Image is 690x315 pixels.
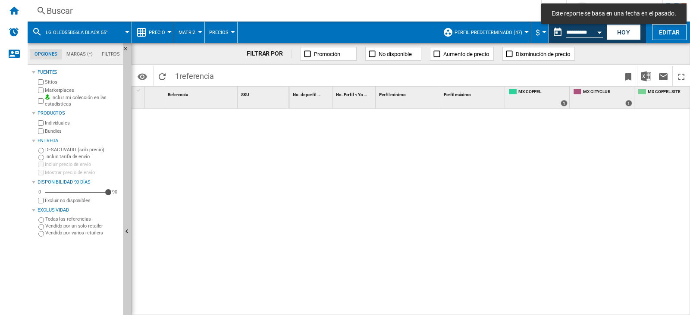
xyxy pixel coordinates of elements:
input: Incluir precio de envío [38,162,44,167]
md-tab-item: Filtros [97,49,125,59]
img: mysite-bg-18x18.png [45,94,50,100]
div: Buscar [47,5,519,17]
img: excel-24x24.png [641,71,651,81]
div: Sort None [377,87,440,100]
button: Disminución de precio [502,47,575,61]
button: Editar [652,24,687,40]
input: Incluir tarifa de envío [38,155,44,160]
div: MX CITYCLUB 1 offers sold by MX CITYCLUB [571,87,634,108]
span: $ [536,28,540,37]
label: Incluir mi colección en las estadísticas [45,94,119,108]
md-menu: Currency [531,22,549,43]
span: Perfil predeterminado (47) [455,30,522,35]
span: Este reporte se basa en una fecha en el pasado. [549,9,679,18]
button: Open calendar [592,23,607,39]
label: Bundles [45,128,119,134]
div: No. de perfil Sort None [291,87,332,100]
button: Aumento de precio [430,47,494,61]
span: Precio [149,30,165,35]
div: FILTRAR POR [247,50,292,58]
button: Maximizar [673,66,690,86]
button: Enviar este reporte por correo electrónico [655,66,672,86]
span: No disponible [379,51,412,57]
button: Recargar [154,66,171,86]
div: MX COPPEL 1 offers sold by MX COPPEL [507,87,569,108]
span: referencia [179,72,214,81]
div: Disponibilidad 90 Días [38,179,119,186]
input: Vendido por un solo retailer [38,224,44,230]
button: Hoy [606,24,641,40]
span: LG OLED55B56LA BLACK 55" [46,30,108,35]
input: Marketplaces [38,87,44,93]
input: Mostrar precio de envío [38,198,44,203]
div: 1 offers sold by MX CITYCLUB [625,100,632,106]
button: Opciones [134,69,151,84]
md-slider: Disponibilidad [45,188,108,196]
button: Matriz [179,22,200,43]
div: SKU Sort None [239,87,289,100]
div: Este reporte se basa en una fecha en el pasado. [549,22,605,43]
span: MX CITYCLUB [583,89,632,96]
span: SKU [241,92,249,97]
md-tab-item: Marcas (*) [62,49,97,59]
div: Referencia Sort None [166,87,237,100]
div: 1 offers sold by MX COPPEL [561,100,568,106]
label: Sitios [45,79,119,85]
button: Precio [149,22,169,43]
div: Sort None [291,87,332,100]
span: Referencia [168,92,188,97]
label: DESACTIVADO (solo precio) [45,147,119,153]
div: Productos [38,110,119,117]
div: Sort None [239,87,289,100]
span: MX COPPEL [518,89,568,96]
div: Perfil mínimo Sort None [377,87,440,100]
label: Mostrar precio de envío [45,169,119,176]
div: Sort None [442,87,505,100]
button: Perfil predeterminado (47) [455,22,527,43]
div: Fuentes [38,69,119,76]
span: Precios [209,30,229,35]
input: Incluir mi colección en las estadísticas [38,96,44,106]
input: Individuales [38,120,44,126]
label: Marketplaces [45,87,119,94]
md-tab-item: Opciones [30,49,62,59]
button: Descargar en Excel [637,66,655,86]
div: No. Perfil < Yo Sort None [334,87,375,100]
div: Sort None [147,87,164,100]
input: Bundles [38,128,44,134]
label: Incluir precio de envío [45,161,119,168]
span: Aumento de precio [443,51,489,57]
span: No. Perfil < Yo [336,92,363,97]
span: Perfil mínimo [379,92,406,97]
button: Promoción [301,47,357,61]
input: Mostrar precio de envío [38,170,44,175]
span: Matriz [179,30,196,35]
input: Vendido por varios retailers [38,231,44,237]
span: Perfil máximo [444,92,471,97]
button: Precios [209,22,233,43]
div: LG OLED55B56LA BLACK 55" [32,22,127,43]
img: alerts-logo.svg [9,27,19,37]
span: 1 [171,66,218,84]
div: Exclusividad [38,207,119,214]
div: Perfil predeterminado (47) [443,22,527,43]
label: Individuales [45,120,119,126]
button: md-calendar [549,24,566,41]
div: Sort None [334,87,375,100]
label: Incluir tarifa de envío [45,153,119,160]
div: Sort None [166,87,237,100]
button: $ [536,22,544,43]
div: Precio [136,22,169,43]
label: Todas las referencias [45,216,119,222]
input: Todas las referencias [38,217,44,223]
button: Marcar este reporte [620,66,637,86]
div: 90 [110,189,119,195]
span: No. de perfil [293,92,317,97]
input: DESACTIVADO (solo precio) [38,148,44,153]
label: Vendido por varios retailers [45,230,119,236]
div: Entrega [38,137,119,144]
